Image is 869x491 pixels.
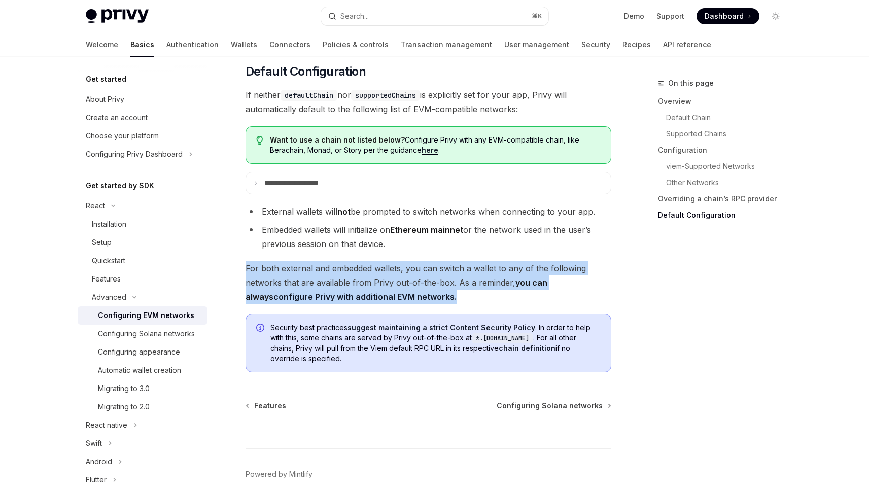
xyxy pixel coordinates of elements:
a: Setup [78,233,207,252]
div: Search... [340,10,369,22]
a: Configuration [658,142,792,158]
button: React native [78,416,207,434]
a: Overview [658,93,792,110]
div: Configuring Solana networks [98,328,195,340]
span: Default Configuration [246,63,366,80]
a: Connectors [269,32,310,57]
a: Dashboard [697,8,759,24]
a: Demo [624,11,644,21]
a: Wallets [231,32,257,57]
a: Choose your platform [78,127,207,145]
span: If neither nor is explicitly set for your app, Privy will automatically default to the following ... [246,88,611,116]
a: Overriding a chain’s RPC provider [658,191,792,207]
div: Flutter [86,474,107,486]
a: Support [656,11,684,21]
div: Automatic wallet creation [98,364,181,376]
a: Policies & controls [323,32,389,57]
button: Configuring Privy Dashboard [78,145,207,163]
span: For both external and embedded wallets, you can switch a wallet to any of the following networks ... [246,261,611,304]
a: Welcome [86,32,118,57]
span: Configuring Solana networks [497,401,603,411]
a: Transaction management [401,32,492,57]
a: Features [247,401,286,411]
button: Flutter [78,471,207,489]
strong: not [337,206,351,217]
a: Basics [130,32,154,57]
svg: Tip [256,136,263,145]
h5: Get started by SDK [86,180,154,192]
a: chain definition [499,344,555,353]
img: light logo [86,9,149,23]
a: configure Privy with additional EVM networks [273,292,455,302]
span: Features [254,401,286,411]
svg: Info [256,324,266,334]
a: Features [78,270,207,288]
a: viem-Supported Networks [658,158,792,174]
a: suggest maintaining a strict Content Security Policy [347,323,535,332]
a: Default Configuration [658,207,792,223]
div: React [86,200,105,212]
strong: Want to use a chain not listed below? [270,135,405,144]
div: Choose your platform [86,130,159,142]
button: React [78,197,207,215]
div: Swift [86,437,102,449]
span: Configure Privy with any EVM-compatible chain, like Berachain, Monad, or Story per the guidance . [270,135,600,155]
a: Installation [78,215,207,233]
a: Automatic wallet creation [78,361,207,379]
span: Dashboard [705,11,744,21]
a: Configuring Solana networks [497,401,610,411]
div: React native [86,419,127,431]
div: Quickstart [92,255,125,267]
a: User management [504,32,569,57]
div: Configuring appearance [98,346,180,358]
div: Migrating to 3.0 [98,382,150,395]
button: Swift [78,434,207,452]
div: Android [86,455,112,468]
strong: Ethereum mainnet [390,225,463,235]
h5: Get started [86,73,126,85]
div: Create an account [86,112,148,124]
button: Toggle dark mode [768,8,784,24]
a: API reference [663,32,711,57]
a: Authentication [166,32,219,57]
div: Advanced [92,291,126,303]
a: Configuring EVM networks [78,306,207,325]
button: Android [78,452,207,471]
div: Migrating to 2.0 [98,401,150,413]
span: On this page [668,77,714,89]
span: ⌘ K [532,12,542,20]
a: Quickstart [78,252,207,270]
button: Advanced [78,288,207,306]
div: About Privy [86,93,124,106]
a: About Privy [78,90,207,109]
a: Migrating to 2.0 [78,398,207,416]
a: Migrating to 3.0 [78,379,207,398]
a: Create an account [78,109,207,127]
a: Default Chain [658,110,792,126]
button: Search...⌘K [321,7,548,25]
span: Security best practices . In order to help with this, some chains are served by Privy out-of-the-... [270,323,601,364]
a: Configuring appearance [78,343,207,361]
code: supportedChains [351,90,420,101]
a: Powered by Mintlify [246,469,312,479]
a: Security [581,32,610,57]
li: Embedded wallets will initialize on or the network used in the user’s previous session on that de... [246,223,611,251]
a: here [422,146,438,155]
code: *.[DOMAIN_NAME] [472,333,533,343]
strong: you can always . [246,277,547,302]
a: Supported Chains [658,126,792,142]
div: Configuring Privy Dashboard [86,148,183,160]
div: Setup [92,236,112,249]
div: Configuring EVM networks [98,309,194,322]
a: Other Networks [658,174,792,191]
a: Configuring Solana networks [78,325,207,343]
li: External wallets will be prompted to switch networks when connecting to your app. [246,204,611,219]
code: defaultChain [281,90,337,101]
div: Installation [92,218,126,230]
div: Features [92,273,121,285]
a: Recipes [622,32,651,57]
